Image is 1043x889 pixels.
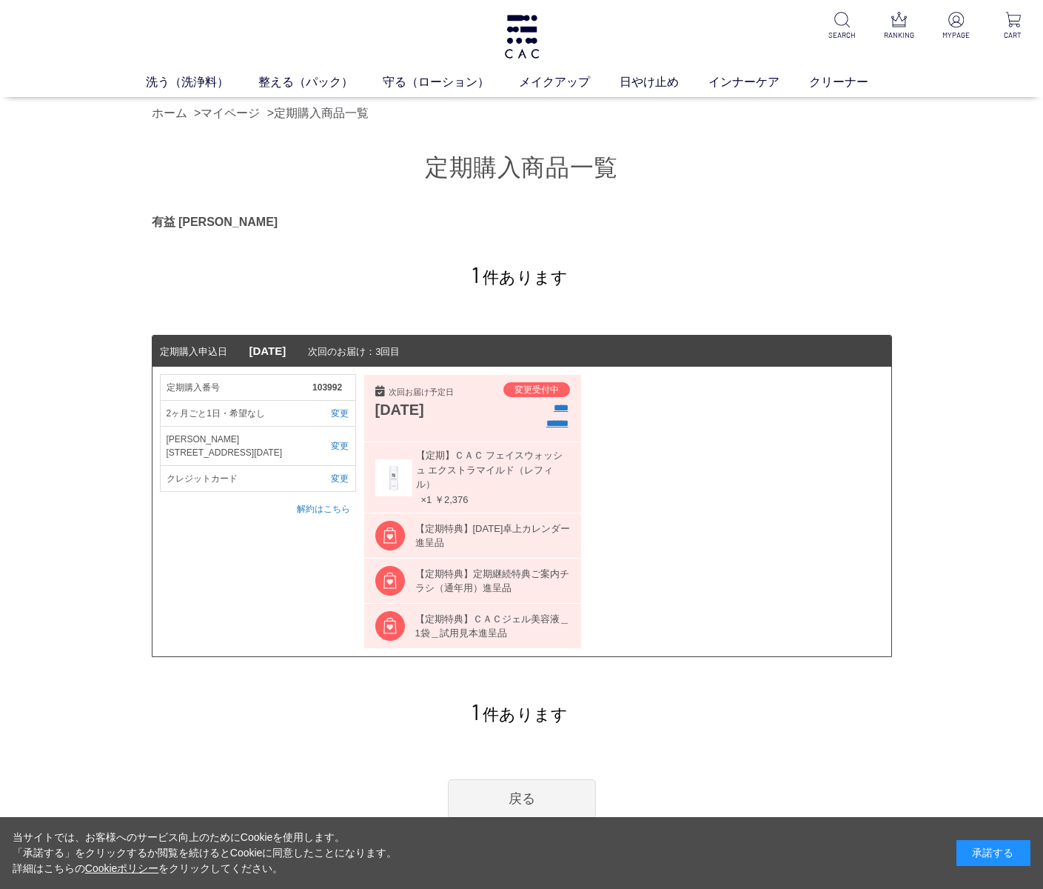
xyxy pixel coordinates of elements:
p: CART [995,30,1031,41]
span: 件あります [472,705,569,724]
a: 解約はこちら [297,504,350,514]
a: 日やけ止め [620,73,708,91]
a: 変更 [312,472,349,485]
span: ×1 [412,493,432,507]
a: 変更 [312,407,349,420]
img: regular_amenity.png [375,611,405,641]
a: MYPAGE [938,12,974,41]
a: クリーナー [809,73,898,91]
span: 1 [472,698,480,725]
a: RANKING [881,12,917,41]
img: regular_amenity.png [375,521,405,550]
span: 2ヶ月ごと1日・希望なし [167,407,313,420]
div: 【定期特典】定期継続特典ご案内チラシ（通年用）進呈品 [415,567,574,596]
dt: 次回のお届け：3回目 [152,336,891,367]
img: regular_amenity.png [375,566,405,596]
h1: 定期購入商品一覧 [152,152,892,184]
li: > [194,104,264,122]
div: 承諾する [956,840,1030,866]
span: 件あります [472,268,569,287]
div: 【定期特典】ＣＡＣジェル美容液＿1袋＿試用見本進呈品 [415,612,574,641]
a: 定期購入商品一覧 [274,107,369,119]
a: 整える（パック） [258,73,383,91]
span: 定期購入申込日 [160,346,227,357]
li: > [267,104,372,122]
div: 当サイトでは、お客様へのサービス向上のためにCookieを使用します。 「承諾する」をクリックするか閲覧を続けるとCookieに同意したことになります。 詳細はこちらの をクリックしてください。 [13,830,398,876]
img: 060454t.jpg [375,459,412,496]
p: MYPAGE [938,30,974,41]
a: マイページ [201,107,260,119]
a: 戻る [448,779,596,819]
a: SEARCH [824,12,860,41]
span: 1 [472,261,480,287]
a: Cookieポリシー [85,862,159,874]
span: 103992 [312,381,349,394]
p: SEARCH [824,30,860,41]
div: 有益 [PERSON_NAME] [152,213,892,231]
a: 守る（ローション） [383,73,519,91]
a: 変更 [312,439,349,453]
div: 【定期特典】[DATE]卓上カレンダー進呈品 [415,522,574,550]
a: ホーム [152,107,187,119]
span: 定期購入番号 [167,381,313,394]
div: [DATE] [375,399,494,421]
span: クレジットカード [167,472,313,485]
a: メイクアップ [519,73,620,91]
span: [PERSON_NAME][STREET_ADDRESS][DATE] [167,433,313,459]
a: 洗う（洗浄料） [146,73,258,91]
span: ￥2,376 [435,494,469,505]
div: 次回お届け予定日 [375,386,494,399]
p: RANKING [881,30,917,41]
span: 【定期】ＣＡＣ フェイスウォッシュ エクストラマイルド（レフィル） [412,448,570,492]
a: インナーケア [708,73,809,91]
img: logo [503,15,541,59]
span: [DATE] [249,344,286,357]
span: 変更受付中 [514,384,559,395]
a: CART [995,12,1031,41]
